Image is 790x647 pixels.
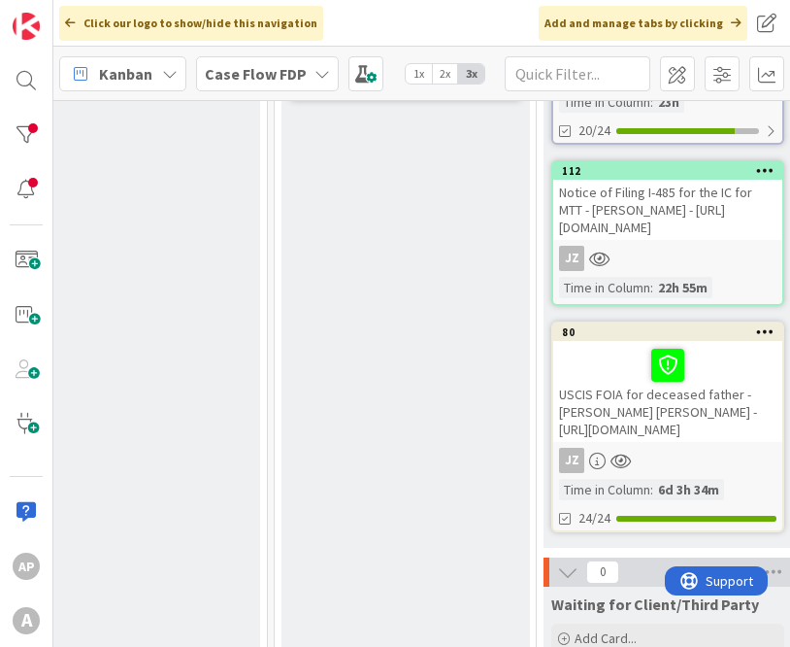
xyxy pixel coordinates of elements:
div: 80USCIS FOIA for deceased father - [PERSON_NAME] [PERSON_NAME] - [URL][DOMAIN_NAME] [553,323,782,442]
div: 22h 55m [653,277,712,298]
span: 0 [586,561,619,584]
span: 3x [458,64,484,84]
div: Time in Column [559,277,650,298]
span: Waiting for Client/Third Party [551,595,759,614]
div: A [13,607,40,634]
span: Kanban [99,62,152,85]
div: 112 [562,164,782,178]
div: JZ [553,246,782,271]
span: 2x [432,64,458,84]
div: Time in Column [559,479,650,500]
div: JZ [559,246,584,271]
div: Time in Column [559,91,650,113]
div: 23h [653,91,684,113]
div: Add and manage tabs by clicking [539,6,747,41]
span: Support [41,3,88,26]
div: AP [13,553,40,580]
div: JZ [559,448,584,473]
span: 24/24 [578,508,610,528]
div: 6d 3h 34m [653,479,724,500]
div: JZ [553,448,782,473]
b: Case Flow FDP [205,64,307,84]
div: Notice of Filing I-485 for the IC for MTT - [PERSON_NAME] - [URL][DOMAIN_NAME] [553,180,782,240]
span: : [650,479,653,500]
span: 1x [406,64,432,84]
span: 20/24 [578,120,610,141]
div: 80 [562,325,782,339]
div: USCIS FOIA for deceased father - [PERSON_NAME] [PERSON_NAME] - [URL][DOMAIN_NAME] [553,341,782,442]
span: Add Card... [575,630,637,647]
div: Click our logo to show/hide this navigation [59,6,323,41]
span: : [650,91,653,113]
span: : [650,277,653,298]
div: 112Notice of Filing I-485 for the IC for MTT - [PERSON_NAME] - [URL][DOMAIN_NAME] [553,162,782,240]
img: Visit kanbanzone.com [13,13,40,40]
div: 80 [553,323,782,341]
div: 112 [553,162,782,180]
input: Quick Filter... [505,56,650,91]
